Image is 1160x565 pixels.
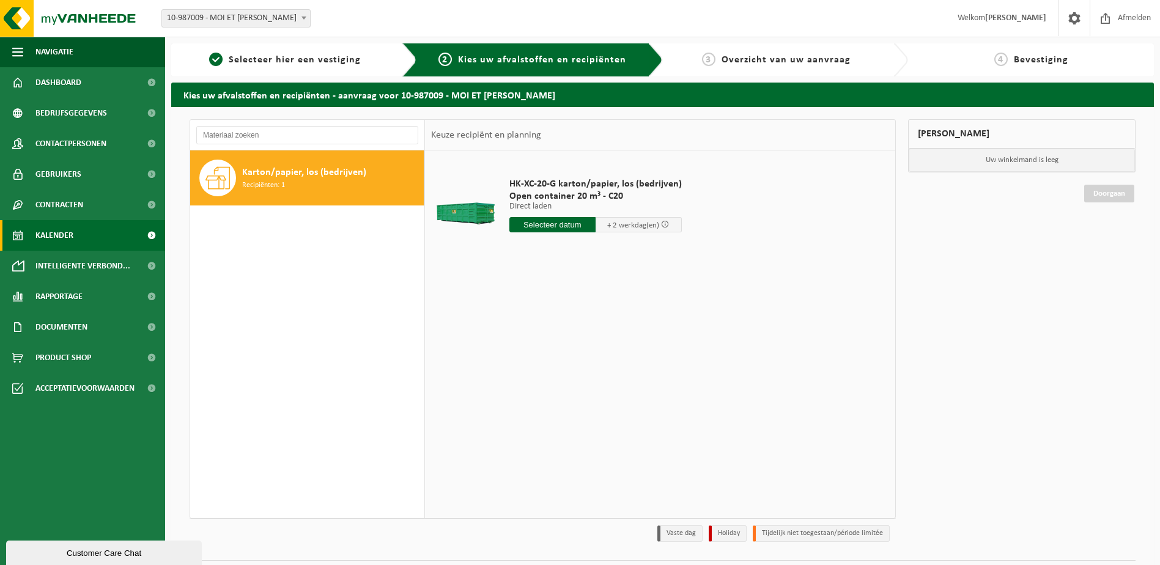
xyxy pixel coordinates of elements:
div: [PERSON_NAME] [908,119,1136,149]
span: Open container 20 m³ - C20 [509,190,682,202]
strong: [PERSON_NAME] [985,13,1046,23]
span: + 2 werkdag(en) [607,221,659,229]
span: Bedrijfsgegevens [35,98,107,128]
li: Tijdelijk niet toegestaan/période limitée [753,525,890,542]
span: Contracten [35,190,83,220]
p: Direct laden [509,202,682,211]
input: Materiaal zoeken [196,126,418,144]
h2: Kies uw afvalstoffen en recipiënten - aanvraag voor 10-987009 - MOI ET [PERSON_NAME] [171,83,1154,106]
span: Navigatie [35,37,73,67]
span: Overzicht van uw aanvraag [722,55,851,65]
span: HK-XC-20-G karton/papier, los (bedrijven) [509,178,682,190]
span: 3 [702,53,715,66]
span: Karton/papier, los (bedrijven) [242,165,366,180]
span: Kalender [35,220,73,251]
span: Bevestiging [1014,55,1068,65]
span: 10-987009 - MOI ET MARIE - VEURNE [162,10,310,27]
li: Holiday [709,525,747,542]
span: Recipiënten: 1 [242,180,285,191]
span: Product Shop [35,342,91,373]
span: 10-987009 - MOI ET MARIE - VEURNE [161,9,311,28]
span: Acceptatievoorwaarden [35,373,135,404]
span: Intelligente verbond... [35,251,130,281]
span: Contactpersonen [35,128,106,159]
span: Documenten [35,312,87,342]
span: 2 [438,53,452,66]
span: Selecteer hier een vestiging [229,55,361,65]
span: Kies uw afvalstoffen en recipiënten [458,55,626,65]
div: Keuze recipiënt en planning [425,120,547,150]
button: Karton/papier, los (bedrijven) Recipiënten: 1 [190,150,424,205]
span: 4 [994,53,1008,66]
span: Dashboard [35,67,81,98]
a: 1Selecteer hier een vestiging [177,53,393,67]
span: Gebruikers [35,159,81,190]
a: Doorgaan [1084,185,1134,202]
p: Uw winkelmand is leeg [909,149,1135,172]
li: Vaste dag [657,525,703,542]
iframe: chat widget [6,538,204,565]
span: 1 [209,53,223,66]
span: Rapportage [35,281,83,312]
input: Selecteer datum [509,217,596,232]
